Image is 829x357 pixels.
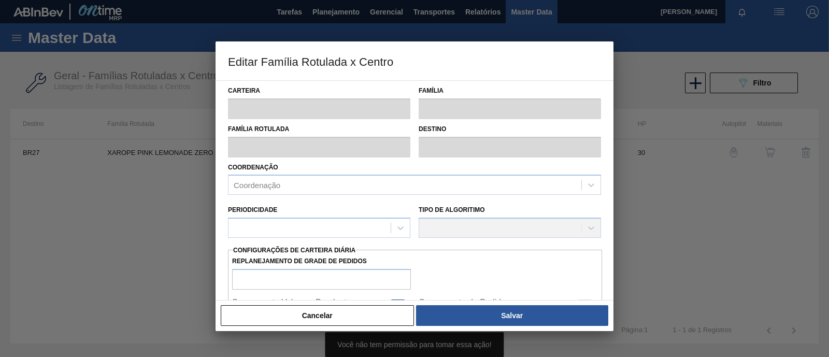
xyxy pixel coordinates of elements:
[228,206,277,213] label: Periodicidade
[419,83,601,98] label: Família
[233,247,355,254] span: Configurações de Carteira Diária
[232,298,355,310] label: Saneamento Volumes Pendentes
[216,41,613,81] h3: Editar Família Rotulada x Centro
[419,122,601,137] label: Destino
[419,206,485,213] label: Tipo de Algoritimo
[232,254,411,269] label: Replanejamento de Grade de Pedidos
[419,298,510,310] label: Saneamento de Pedidos
[221,305,414,326] button: Cancelar
[228,164,278,171] label: Coordenação
[416,305,608,326] button: Salvar
[234,181,280,190] div: Coordenação
[228,83,410,98] label: Carteira
[228,122,410,137] label: Família Rotulada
